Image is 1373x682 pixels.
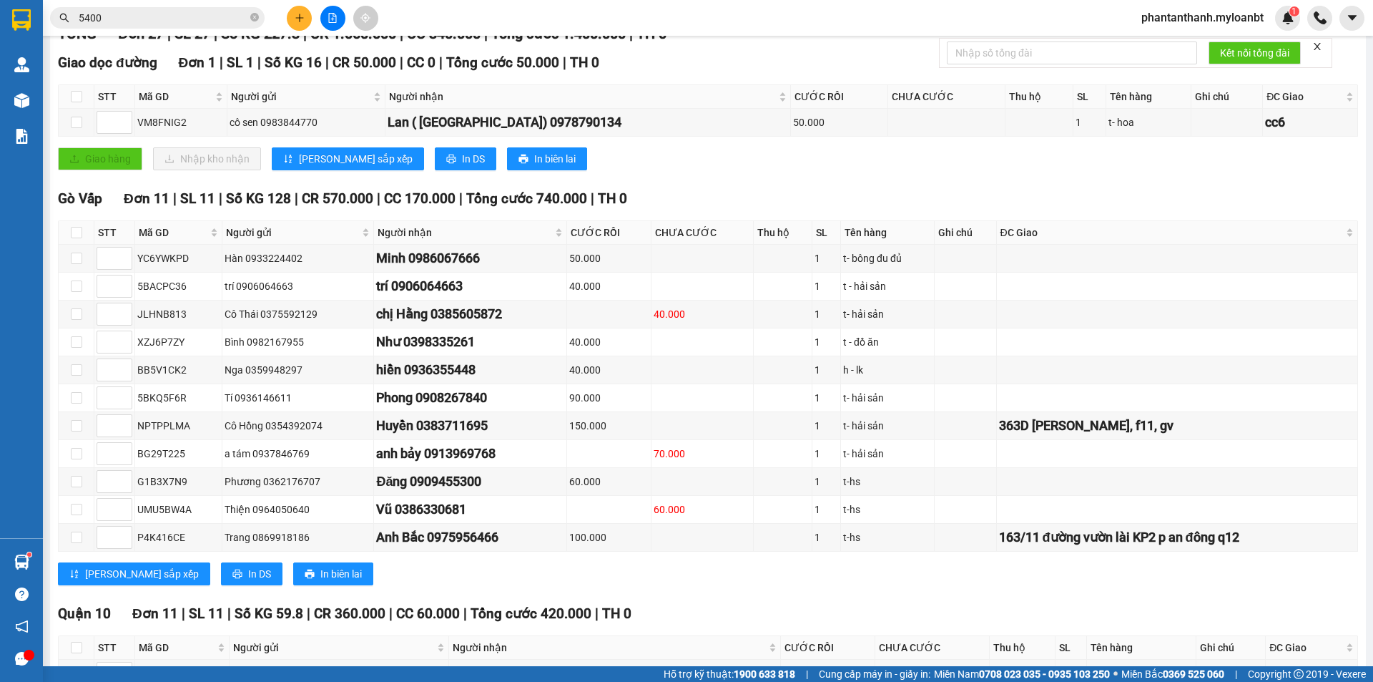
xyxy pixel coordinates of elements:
div: chị Hằng 0385605872 [376,304,564,324]
div: 363D [PERSON_NAME], f11, gv [999,416,1355,436]
div: 1 [815,502,838,517]
span: notification [15,620,29,633]
span: Mã GD [139,640,215,656]
div: Lan ( [GEOGRAPHIC_DATA]) 0978790134 [388,112,788,132]
div: trí 0906064663 [225,278,371,294]
img: icon-new-feature [1281,11,1294,24]
div: 90.000 [569,390,649,406]
th: CƯỚC RỒI [781,636,875,660]
span: Đơn 11 [124,190,169,207]
th: SL [812,221,841,245]
span: SL 1 [227,54,254,71]
button: uploadGiao hàng [58,147,142,170]
div: G1B3X7N9 [137,474,220,489]
span: In biên lai [534,151,576,167]
div: cô sen 0983844770 [230,115,383,130]
div: 100.000 [569,530,649,545]
span: sort-ascending [283,154,293,165]
div: JLHNB813 [137,306,220,322]
div: 1 [815,250,838,266]
td: XZJ6P7ZY [135,328,222,356]
div: Trang 0869918186 [225,530,371,545]
div: hiền 0936355448 [376,360,564,380]
strong: 1900 633 818 [734,668,795,680]
span: Miền Bắc [1121,666,1224,682]
span: | [1235,666,1237,682]
div: 1 [1058,666,1084,681]
span: message [15,652,29,666]
div: khá 0933996841 [232,666,447,681]
span: | [295,190,298,207]
div: Tí 0936146611 [225,390,371,406]
span: CC 170.000 [384,190,456,207]
div: XZJ6P7ZY [137,334,220,350]
span: TH 0 [602,605,631,622]
div: 1 [815,334,838,350]
span: | [595,605,599,622]
span: TH 0 [598,190,627,207]
div: ZQALB6Q4 [137,666,227,681]
span: SL 11 [180,190,215,207]
span: | [182,605,185,622]
button: sort-ascending[PERSON_NAME] sắp xếp [272,147,424,170]
div: 70.000 [654,446,751,462]
div: t- hải sản [1089,666,1194,681]
button: plus [287,6,312,31]
span: Mã GD [139,225,207,240]
th: CƯỚC RỒI [791,85,888,109]
th: CHƯA CƯỚC [875,636,990,660]
td: P4K416CE [135,524,222,552]
img: solution-icon [14,129,29,144]
div: 1 [1076,115,1103,130]
span: Mã GD [139,89,212,104]
div: t- hải sản [843,390,932,406]
div: Phong 0908267840 [376,388,564,408]
div: 150.000 [569,418,649,434]
div: 30.000 [877,666,987,681]
div: t- hải sản [843,418,932,434]
th: Tên hàng [841,221,935,245]
span: ĐC Giao [1266,89,1343,104]
span: CR 50.000 [333,54,396,71]
img: logo-vxr [12,9,31,31]
span: | [307,605,310,622]
span: file-add [328,13,338,23]
span: | [439,54,443,71]
div: t- hải sản [843,306,932,322]
div: BG29T225 [137,446,220,462]
div: 163/11 đường vườn lài KP2 p an đông q12 [999,527,1355,547]
span: Giao dọc đường [58,54,157,71]
th: Thu hộ [754,221,813,245]
div: t - hải sản [843,278,932,294]
span: Gò Vấp [58,190,102,207]
div: Anh Bắc 0975956466 [376,527,564,547]
span: printer [446,154,456,165]
img: warehouse-icon [14,57,29,72]
div: t-hs [843,474,932,489]
td: YC6YWKPD [135,245,222,273]
span: close-circle [250,13,259,21]
span: [PERSON_NAME] sắp xếp [85,566,199,582]
span: printer [518,154,528,165]
span: Cung cấp máy in - giấy in: [819,666,930,682]
div: 40.000 [569,278,649,294]
span: search [59,13,69,23]
div: 1 [815,474,838,489]
div: Phương 0362176707 [225,474,371,489]
span: printer [305,569,315,580]
input: Nhập số tổng đài [947,42,1197,64]
button: printerIn DS [221,562,282,585]
img: warehouse-icon [14,93,29,108]
th: STT [94,221,135,245]
span: aim [360,13,370,23]
div: h - lk [843,362,932,378]
sup: 1 [1289,6,1299,16]
button: printerIn DS [435,147,496,170]
span: sort-ascending [69,569,79,580]
span: close [1312,42,1322,52]
th: CHƯA CƯỚC [888,85,1006,109]
button: printerIn biên lai [293,562,373,585]
div: 40.000 [569,362,649,378]
div: VM8FNIG2 [137,115,225,130]
th: STT [94,636,135,660]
